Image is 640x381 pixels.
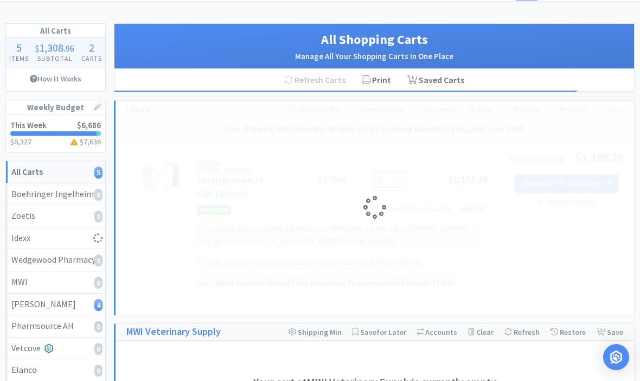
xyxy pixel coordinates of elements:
div: Boehringer Ingelheim [11,187,100,201]
i: 0 [94,255,103,266]
div: Print [354,69,399,92]
a: [PERSON_NAME]4 [6,294,105,316]
div: Zoetis [11,209,100,223]
a: Idexx [6,227,105,250]
a: MWI0 [6,271,105,294]
a: How It Works [6,68,105,89]
div: Accounts [417,324,457,340]
a: Boehringer Ingelheim0 [6,183,105,206]
h1: Weekly Budget [6,100,105,115]
span: 1,308 [39,41,63,54]
span: Save for Later [360,327,406,337]
a: Saved Carts [399,69,472,92]
a: Wedgewood Pharmacy0 [6,249,105,271]
a: Elanco0 [6,359,105,381]
div: Elanco [11,363,100,377]
a: Vetcove0 [6,338,105,360]
i: 0 [94,343,103,355]
h1: All Shopping Carts [125,29,623,50]
i: 0 [94,189,103,201]
a: Zoetis0 [6,205,105,227]
div: Open Intercom Messenger [603,344,629,370]
strong: All Carts [11,166,43,177]
i: 4 [94,299,103,311]
h3: $ [68,138,101,145]
div: Wedgewood Pharmacy [11,253,100,267]
i: 0 [94,211,103,223]
div: . [32,42,78,53]
span: 5 [16,41,22,54]
span: $ [35,43,39,54]
div: Vetcove [11,341,100,355]
a: MWI Veterinary Supply [126,324,221,340]
div: Shipping Min [289,324,342,340]
div: Restore [551,324,586,340]
a: All Carts5 [6,161,105,183]
div: Pharmsource AH [11,319,100,333]
span: 2 [89,41,94,54]
i: 0 [94,321,103,333]
a: This Week$6,686$6,327$7,636 [6,115,105,152]
h2: This Week [10,121,47,129]
h4: Carts [78,53,105,63]
span: $6,686 [77,120,101,130]
span: 7,636 [84,137,101,147]
div: MWI [11,275,100,289]
i: 0 [94,277,103,289]
div: Refresh Carts [276,69,354,92]
span: $6,327 [10,137,31,147]
a: Pharmsource AH0 [6,315,105,338]
h2: Manage All Your Shopping Carts In One Place [125,50,623,63]
h4: Subtotal [32,53,78,63]
h1: All Carts [6,24,105,38]
span: 96 [66,43,74,54]
div: [PERSON_NAME] [11,297,100,312]
i: 5 [94,167,103,179]
div: Idexx [11,231,100,245]
div: Refresh [504,324,540,340]
div: Save [597,324,623,340]
i: 0 [94,365,103,377]
h4: Items [6,53,32,63]
div: Clear [468,324,494,340]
